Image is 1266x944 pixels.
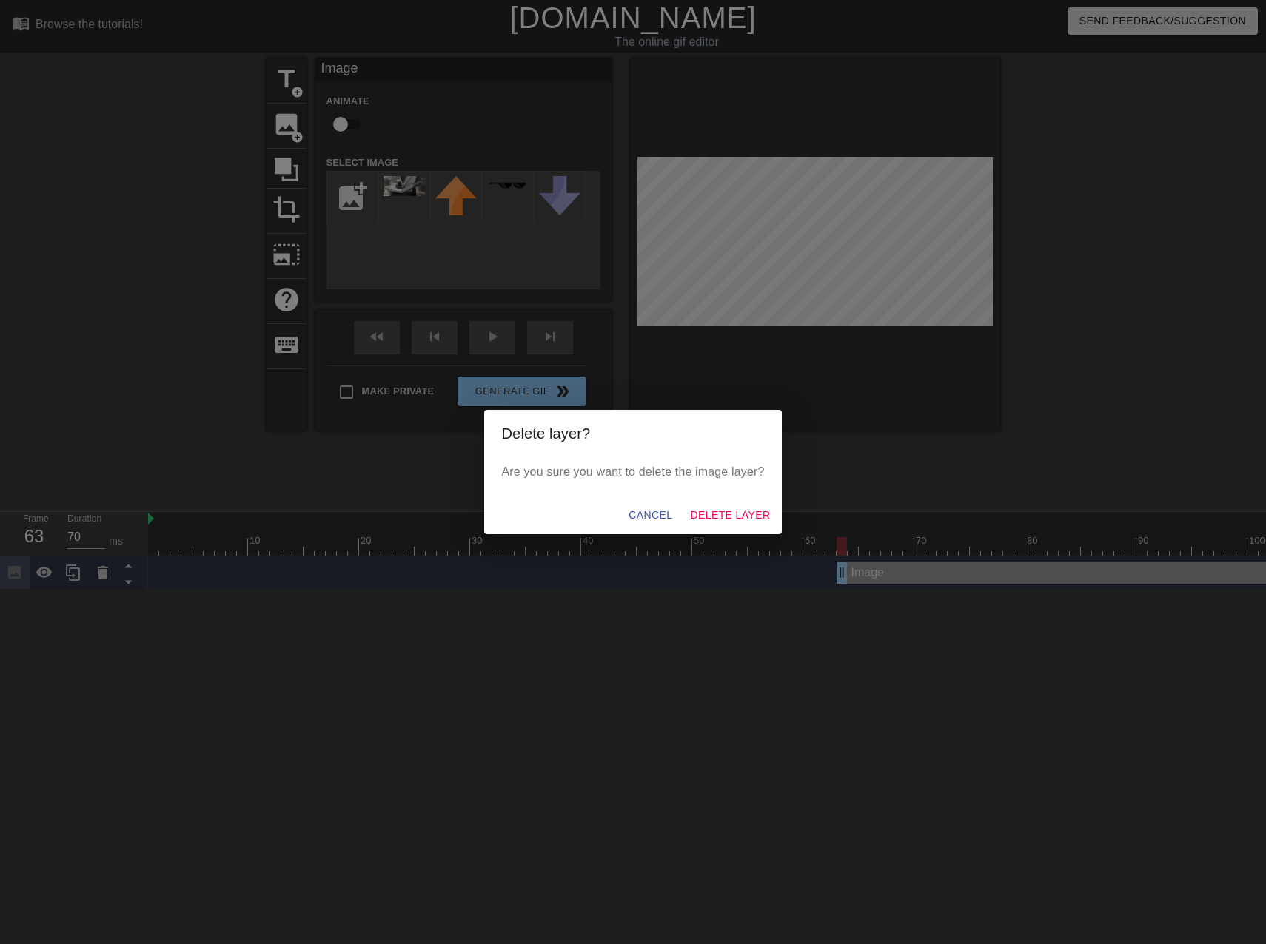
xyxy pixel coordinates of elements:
p: Are you sure you want to delete the image layer? [502,463,765,481]
button: Delete Layer [684,502,776,529]
button: Cancel [623,502,678,529]
span: Cancel [629,506,672,525]
h2: Delete layer? [502,422,765,445]
span: Delete Layer [690,506,770,525]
